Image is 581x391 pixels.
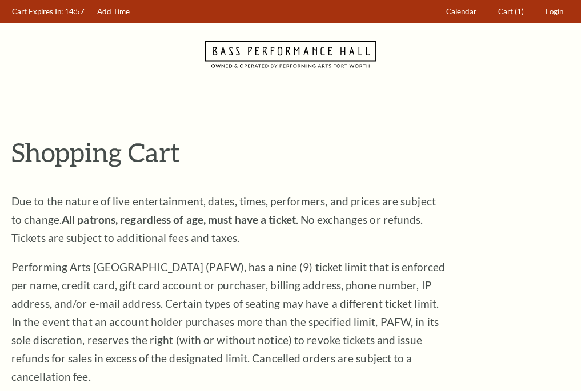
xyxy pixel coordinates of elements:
[540,1,569,23] a: Login
[446,7,476,16] span: Calendar
[12,7,63,16] span: Cart Expires In:
[11,138,570,167] p: Shopping Cart
[441,1,482,23] a: Calendar
[498,7,513,16] span: Cart
[11,195,436,244] span: Due to the nature of live entertainment, dates, times, performers, and prices are subject to chan...
[65,7,85,16] span: 14:57
[92,1,135,23] a: Add Time
[11,258,446,386] p: Performing Arts [GEOGRAPHIC_DATA] (PAFW), has a nine (9) ticket limit that is enforced per name, ...
[546,7,563,16] span: Login
[493,1,530,23] a: Cart (1)
[515,7,524,16] span: (1)
[62,213,296,226] strong: All patrons, regardless of age, must have a ticket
